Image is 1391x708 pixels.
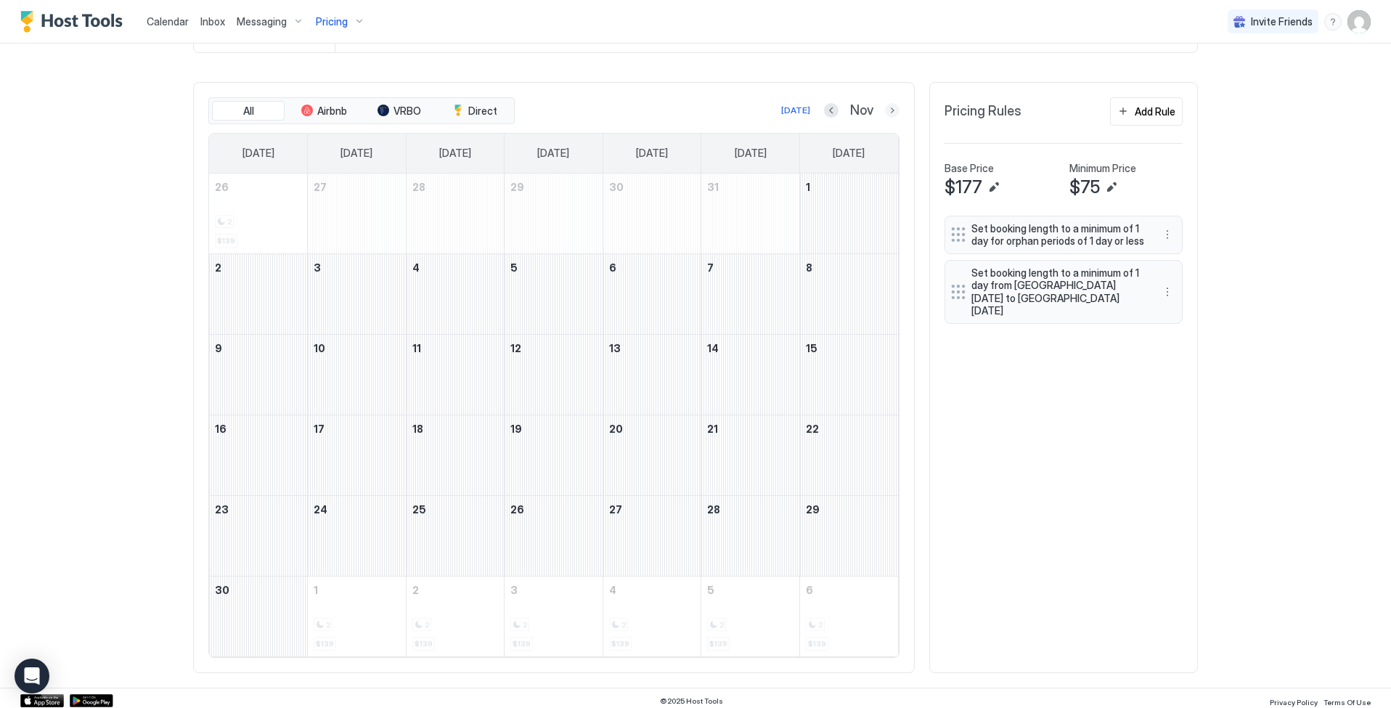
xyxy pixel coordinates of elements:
[340,147,372,160] span: [DATE]
[701,254,799,281] a: November 7, 2025
[609,261,616,274] span: 6
[603,415,701,442] a: November 20, 2025
[806,181,810,193] span: 1
[799,415,898,495] td: November 22, 2025
[363,101,436,121] button: VRBO
[609,181,624,193] span: 30
[505,335,603,362] a: November 12, 2025
[209,335,307,362] a: November 9, 2025
[781,104,810,117] div: [DATE]
[800,174,898,200] a: November 1, 2025
[660,696,723,706] span: © 2025 Host Tools
[609,503,622,516] span: 27
[215,181,229,193] span: 26
[505,495,603,576] td: November 26, 2025
[209,253,308,334] td: November 2, 2025
[800,577,898,603] a: December 6, 2025
[701,253,800,334] td: November 7, 2025
[806,503,820,516] span: 29
[636,147,668,160] span: [DATE]
[406,174,505,254] td: October 28, 2025
[603,334,701,415] td: November 13, 2025
[505,576,603,656] td: December 3, 2025
[147,15,189,28] span: Calendar
[407,577,505,603] a: December 2, 2025
[1159,283,1176,301] div: menu
[326,134,387,173] a: Monday
[1323,698,1371,707] span: Terms Of Use
[237,15,287,28] span: Messaging
[720,134,781,173] a: Friday
[412,181,425,193] span: 28
[806,584,813,596] span: 6
[209,496,307,523] a: November 23, 2025
[406,415,505,495] td: November 18, 2025
[603,576,701,656] td: December 4, 2025
[505,253,603,334] td: November 5, 2025
[701,415,800,495] td: November 21, 2025
[1103,179,1120,196] button: Edit
[317,105,347,118] span: Airbnb
[212,101,285,121] button: All
[800,496,898,523] a: November 29, 2025
[1159,226,1176,243] div: menu
[609,342,621,354] span: 13
[510,423,522,435] span: 19
[707,342,719,354] span: 14
[439,147,471,160] span: [DATE]
[314,181,327,193] span: 27
[407,415,505,442] a: November 18, 2025
[209,576,308,656] td: November 30, 2025
[609,584,616,596] span: 4
[407,174,505,200] a: October 28, 2025
[425,134,486,173] a: Tuesday
[1324,13,1342,30] div: menu
[1251,15,1313,28] span: Invite Friends
[308,335,406,362] a: November 10, 2025
[308,496,406,523] a: November 24, 2025
[209,415,308,495] td: November 16, 2025
[510,261,518,274] span: 5
[70,694,113,707] a: Google Play Store
[1110,97,1183,126] button: Add Rule
[1135,104,1175,119] div: Add Rule
[971,266,1144,317] span: Set booking length to a minimum of 1 day from [GEOGRAPHIC_DATA][DATE] to [GEOGRAPHIC_DATA][DATE]
[799,576,898,656] td: December 6, 2025
[314,423,325,435] span: 17
[707,261,714,274] span: 7
[885,103,900,118] button: Next month
[799,174,898,254] td: November 1, 2025
[799,495,898,576] td: November 29, 2025
[468,105,497,118] span: Direct
[799,253,898,334] td: November 8, 2025
[200,14,225,29] a: Inbox
[510,584,518,596] span: 3
[393,105,421,118] span: VRBO
[800,415,898,442] a: November 22, 2025
[308,334,407,415] td: November 10, 2025
[1069,162,1136,175] span: Minimum Price
[407,335,505,362] a: November 11, 2025
[701,496,799,523] a: November 28, 2025
[412,503,426,516] span: 25
[20,11,129,33] a: Host Tools Logo
[147,14,189,29] a: Calendar
[603,577,701,603] a: December 4, 2025
[209,577,307,603] a: November 30, 2025
[1159,226,1176,243] button: More options
[209,495,308,576] td: November 23, 2025
[20,694,64,707] div: App Store
[438,101,511,121] button: Direct
[510,342,521,354] span: 12
[314,503,327,516] span: 24
[215,423,227,435] span: 16
[707,181,719,193] span: 31
[314,261,321,274] span: 3
[603,335,701,362] a: November 13, 2025
[701,174,799,200] a: October 31, 2025
[701,577,799,603] a: December 5, 2025
[505,415,603,495] td: November 19, 2025
[800,254,898,281] a: November 8, 2025
[406,495,505,576] td: November 25, 2025
[242,147,274,160] span: [DATE]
